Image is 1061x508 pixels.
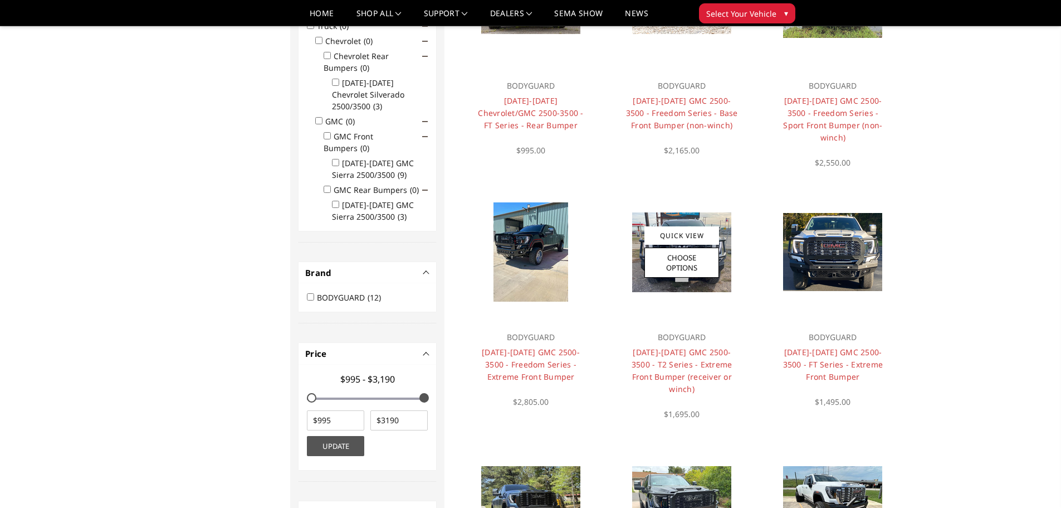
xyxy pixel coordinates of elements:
a: [DATE]-[DATE] Chevrolet/GMC 2500-3500 - FT Series - Rear Bumper [478,95,583,130]
a: News [625,9,648,26]
a: [DATE]-[DATE] GMC 2500-3500 - FT Series - Extreme Front Bumper [783,347,883,382]
span: (12) [368,292,381,303]
input: $995 [307,410,364,430]
span: (0) [360,62,369,73]
span: $995.00 [516,145,545,156]
label: BODYGUARD [317,292,388,303]
span: (0) [340,21,349,31]
span: (0) [364,36,373,46]
a: Quick View [644,226,719,245]
p: BODYGUARD [777,331,889,344]
span: Click to show/hide children [422,134,428,139]
span: Click to show/hide children [422,119,428,124]
button: - [424,351,429,356]
label: Truck [317,21,355,31]
a: [DATE]-[DATE] GMC 2500-3500 - Freedom Series - Extreme Front Bumper [482,347,580,382]
span: Click to show/hide children [422,187,428,193]
a: Home [310,9,334,26]
label: GMC Front Bumpers [324,131,376,153]
button: Select Your Vehicle [699,3,795,23]
a: shop all [356,9,402,26]
span: $2,165.00 [664,145,700,156]
label: [DATE]-[DATE] GMC Sierra 2500/3500 [332,158,414,180]
span: $2,550.00 [815,157,850,168]
h4: Price [305,347,429,360]
span: Click to show/hide children [422,54,428,59]
p: BODYGUARD [475,331,586,344]
span: ▾ [784,7,788,19]
span: Select Your Vehicle [706,8,776,20]
label: Chevrolet [325,36,379,46]
p: BODYGUARD [475,79,586,93]
h4: Brand [305,267,429,279]
label: GMC [325,116,361,127]
a: [DATE]-[DATE] GMC 2500-3500 - Freedom Series - Base Front Bumper (non-winch) [626,95,738,130]
span: Click to show/hide children [422,38,428,44]
span: (3) [398,211,407,222]
span: (0) [360,143,369,153]
iframe: Chat Widget [1005,454,1061,508]
label: Chevrolet Rear Bumpers [324,51,389,73]
span: (0) [410,185,419,195]
span: (3) [373,101,382,112]
a: Support [424,9,468,26]
button: - [424,270,429,275]
p: BODYGUARD [626,79,738,93]
label: [DATE]-[DATE] Chevrolet Silverado 2500/3500 [332,78,404,112]
a: SEMA Show [554,9,603,26]
span: (0) [346,116,355,127]
span: $1,495.00 [815,396,850,407]
a: [DATE]-[DATE] GMC 2500-3500 - T2 Series - Extreme Front Bumper (receiver or winch) [632,347,732,394]
label: GMC Rear Bumpers [334,185,426,195]
input: $3190 [370,410,428,430]
label: [DATE]-[DATE] GMC Sierra 2500/3500 [332,200,414,222]
a: Choose Options [644,248,719,278]
p: BODYGUARD [777,79,889,93]
a: [DATE]-[DATE] GMC 2500-3500 - Freedom Series - Sport Front Bumper (non-winch) [783,95,882,143]
span: (9) [398,170,407,180]
span: $1,695.00 [664,409,700,419]
p: BODYGUARD [626,331,738,344]
span: $2,805.00 [513,396,549,407]
button: Update [307,436,364,456]
a: Dealers [490,9,532,26]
